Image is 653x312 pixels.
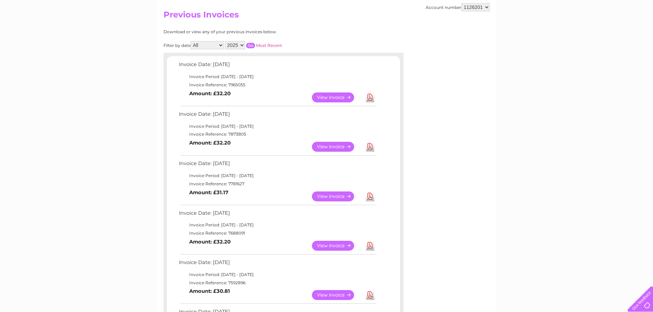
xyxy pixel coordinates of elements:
[165,4,489,33] div: Clear Business is a trading name of Verastar Limited (registered in [GEOGRAPHIC_DATA] No. 3667643...
[189,239,231,245] b: Amount: £32.20
[164,41,343,49] div: Filter by date
[366,191,374,201] a: Download
[164,10,490,23] h2: Previous Invoices
[366,241,374,251] a: Download
[189,140,231,146] b: Amount: £32.20
[177,209,378,221] td: Invoice Date: [DATE]
[569,29,589,34] a: Telecoms
[312,191,362,201] a: View
[312,142,362,152] a: View
[164,29,343,34] div: Download or view any of your previous invoices below.
[177,258,378,271] td: Invoice Date: [DATE]
[366,290,374,300] a: Download
[177,221,378,229] td: Invoice Period: [DATE] - [DATE]
[177,271,378,279] td: Invoice Period: [DATE] - [DATE]
[177,81,378,89] td: Invoice Reference: 7965055
[524,3,571,12] a: 0333 014 3131
[256,43,282,48] a: Most Recent
[366,142,374,152] a: Download
[177,159,378,172] td: Invoice Date: [DATE]
[23,18,58,39] img: logo.png
[189,90,231,97] b: Amount: £32.20
[177,130,378,138] td: Invoice Reference: 7873805
[312,92,362,102] a: View
[366,92,374,102] a: Download
[177,229,378,237] td: Invoice Reference: 7688091
[312,290,362,300] a: View
[549,29,565,34] a: Energy
[177,60,378,73] td: Invoice Date: [DATE]
[177,279,378,287] td: Invoice Reference: 7592896
[177,73,378,81] td: Invoice Period: [DATE] - [DATE]
[177,172,378,180] td: Invoice Period: [DATE] - [DATE]
[177,122,378,130] td: Invoice Period: [DATE] - [DATE]
[532,29,545,34] a: Water
[312,241,362,251] a: View
[177,110,378,122] td: Invoice Date: [DATE]
[189,189,228,196] b: Amount: £31.17
[426,3,490,11] div: Account number
[593,29,603,34] a: Blog
[189,288,230,294] b: Amount: £30.81
[177,180,378,188] td: Invoice Reference: 7781627
[630,29,646,34] a: Log out
[607,29,624,34] a: Contact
